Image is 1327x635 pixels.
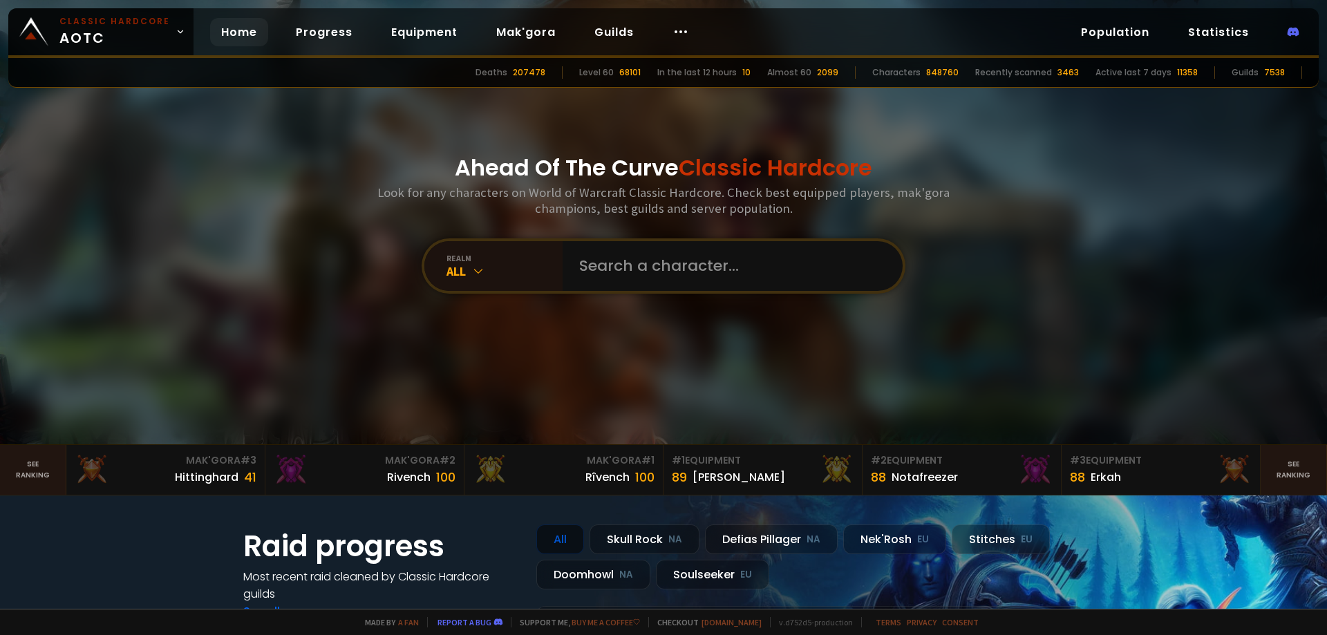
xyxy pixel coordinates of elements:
[770,617,853,627] span: v. d752d5 - production
[387,468,431,486] div: Rivench
[663,445,863,495] a: #1Equipment89[PERSON_NAME]
[572,617,640,627] a: Buy me a coffee
[871,468,886,486] div: 88
[1091,468,1121,486] div: Erkah
[243,524,520,568] h1: Raid progress
[455,151,872,184] h1: Ahead Of The Curve
[59,15,170,28] small: Classic Hardcore
[437,617,491,627] a: Report a bug
[536,524,584,554] div: All
[693,468,785,486] div: [PERSON_NAME]
[863,445,1062,495] a: #2Equipment88Notafreezer
[380,18,469,46] a: Equipment
[1177,18,1260,46] a: Statistics
[511,617,640,627] span: Support me,
[672,453,854,468] div: Equipment
[464,445,663,495] a: Mak'Gora#1Rîvench100
[244,468,256,486] div: 41
[876,617,901,627] a: Terms
[571,241,886,291] input: Search a character...
[265,445,464,495] a: Mak'Gora#2Rivench100
[1062,445,1261,495] a: #3Equipment88Erkah
[942,617,979,627] a: Consent
[641,453,655,467] span: # 1
[476,66,507,79] div: Deaths
[590,524,699,554] div: Skull Rock
[585,468,630,486] div: Rîvench
[679,152,872,183] span: Classic Hardcore
[742,66,751,79] div: 10
[872,66,921,79] div: Characters
[75,453,256,468] div: Mak'Gora
[871,453,887,467] span: # 2
[1095,66,1171,79] div: Active last 7 days
[66,445,265,495] a: Mak'Gora#3Hittinghard41
[59,15,170,48] span: AOTC
[926,66,959,79] div: 848760
[1021,533,1033,547] small: EU
[398,617,419,627] a: a fan
[274,453,455,468] div: Mak'Gora
[656,560,769,589] div: Soulseeker
[1070,453,1252,468] div: Equipment
[767,66,811,79] div: Almost 60
[210,18,268,46] a: Home
[536,560,650,589] div: Doomhowl
[473,453,655,468] div: Mak'Gora
[436,468,455,486] div: 100
[1070,468,1085,486] div: 88
[243,568,520,603] h4: Most recent raid cleaned by Classic Hardcore guilds
[817,66,838,79] div: 2099
[485,18,567,46] a: Mak'gora
[672,468,687,486] div: 89
[357,617,419,627] span: Made by
[1261,445,1327,495] a: Seeranking
[668,533,682,547] small: NA
[843,524,946,554] div: Nek'Rosh
[907,617,937,627] a: Privacy
[446,253,563,263] div: realm
[917,533,929,547] small: EU
[952,524,1050,554] div: Stitches
[657,66,737,79] div: In the last 12 hours
[871,453,1053,468] div: Equipment
[583,18,645,46] a: Guilds
[635,468,655,486] div: 100
[702,617,762,627] a: [DOMAIN_NAME]
[372,184,955,216] h3: Look for any characters on World of Warcraft Classic Hardcore. Check best equipped players, mak'g...
[513,66,545,79] div: 207478
[241,453,256,467] span: # 3
[175,468,238,486] div: Hittinghard
[8,8,194,55] a: Classic HardcoreAOTC
[1264,66,1285,79] div: 7538
[892,468,958,486] div: Notafreezer
[975,66,1052,79] div: Recently scanned
[446,263,563,279] div: All
[807,533,820,547] small: NA
[648,617,762,627] span: Checkout
[1070,453,1086,467] span: # 3
[672,453,685,467] span: # 1
[1057,66,1079,79] div: 3463
[579,66,614,79] div: Level 60
[619,568,633,582] small: NA
[1232,66,1259,79] div: Guilds
[285,18,364,46] a: Progress
[440,453,455,467] span: # 2
[1177,66,1198,79] div: 11358
[1070,18,1160,46] a: Population
[740,568,752,582] small: EU
[619,66,641,79] div: 68101
[705,524,838,554] div: Defias Pillager
[243,603,333,619] a: See all progress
